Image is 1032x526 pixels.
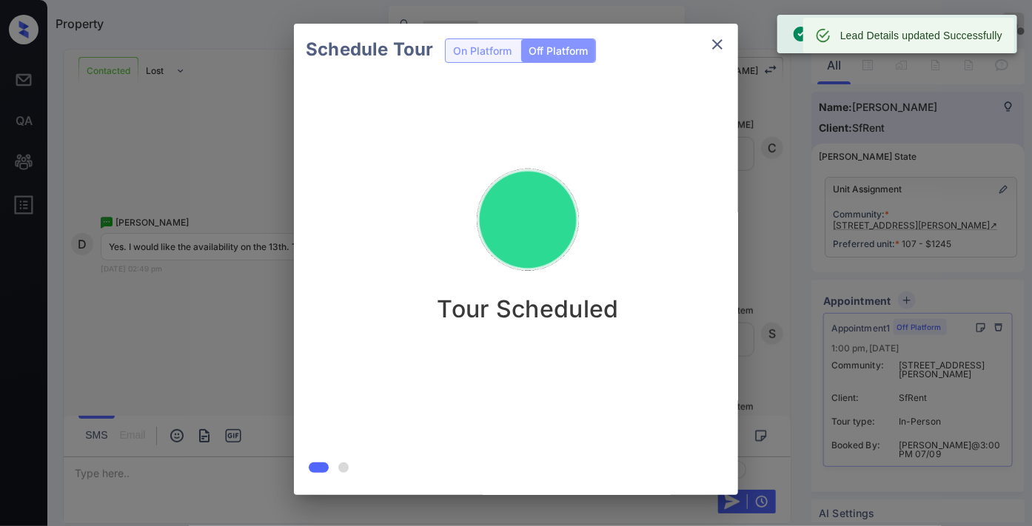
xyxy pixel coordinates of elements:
h2: Schedule Tour [294,24,445,75]
img: success.888e7dccd4847a8d9502.gif [454,146,602,294]
button: close [703,30,732,59]
p: Tour Scheduled [437,294,618,323]
div: Lead Details updated Successfully [840,22,1002,49]
div: Off-Platform Tour scheduled successfully [792,19,991,49]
